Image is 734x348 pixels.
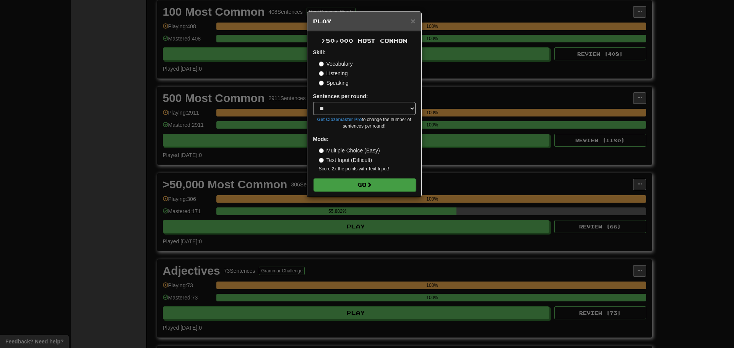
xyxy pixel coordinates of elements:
[313,18,416,25] h5: Play
[313,92,368,100] label: Sentences per round:
[319,62,324,66] input: Vocabulary
[319,166,416,172] small: Score 2x the points with Text Input !
[411,17,415,25] button: Close
[411,16,415,25] span: ×
[319,147,380,154] label: Multiple Choice (Easy)
[319,70,348,77] label: Listening
[313,49,326,55] strong: Skill:
[319,156,372,164] label: Text Input (Difficult)
[319,60,353,68] label: Vocabulary
[313,136,329,142] strong: Mode:
[319,71,324,76] input: Listening
[319,158,324,163] input: Text Input (Difficult)
[321,37,408,44] span: >50,000 Most Common
[319,81,324,86] input: Speaking
[313,117,416,129] small: to change the number of sentences per round!
[313,178,416,191] button: Go
[319,79,349,87] label: Speaking
[319,148,324,153] input: Multiple Choice (Easy)
[317,117,362,122] a: Get Clozemaster Pro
